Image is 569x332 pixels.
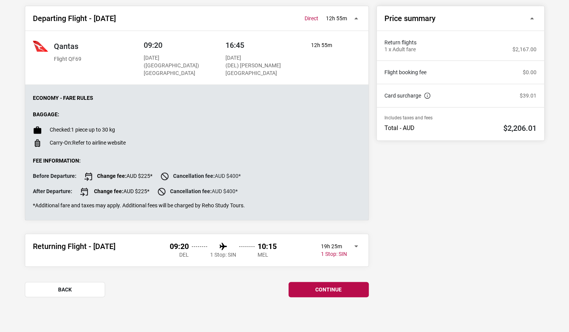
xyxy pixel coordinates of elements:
strong: Before Departure: [33,173,76,179]
span: 16:45 [225,41,244,50]
p: ([GEOGRAPHIC_DATA]) [GEOGRAPHIC_DATA] [144,62,214,77]
strong: Change fee: [94,188,123,194]
span: 1 Stop: SIN [210,251,236,259]
span: Direct [305,15,318,22]
p: Total - AUD [384,124,415,132]
p: 1 x Adult fare [384,46,416,53]
p: 12h 55m [311,42,348,49]
img: Qantas [33,39,48,54]
p: 10:15 [258,242,277,251]
p: $0.00 [523,69,537,76]
strong: Cancellation fee: [173,173,215,179]
span: 09:20 [144,41,162,50]
a: Card surcharge [384,92,430,99]
span: AUD $400* [160,172,241,181]
p: 12h 55m [326,15,347,22]
p: [DATE] [144,54,214,62]
a: Flight booking fee [384,68,426,76]
p: Includes taxes and fees [384,115,537,120]
strong: After Departure: [33,188,72,194]
p: Economy - Fare Rules [33,95,361,101]
p: 19h 25m [321,243,342,250]
button: back [25,282,105,297]
strong: Change fee: [97,173,126,179]
strong: Baggage: [33,111,59,117]
span: AUD $225* [84,172,152,181]
h2: Qantas [54,42,81,51]
p: 1 piece up to 30 kg [50,127,115,133]
span: DEL [170,251,189,259]
span: Return flights [384,39,537,46]
h2: Returning Flight - [DATE] [33,242,115,251]
h2: Departing Flight - [DATE] [33,14,116,23]
button: continue [289,282,369,297]
p: 09:20 [170,242,189,251]
strong: Fee Information: [33,158,81,164]
p: $2,167.00 [512,46,537,53]
span: MEL [258,251,277,259]
button: Departing Flight - [DATE] 12h 55m Direct [25,6,368,31]
button: Returning Flight - [DATE] 09:20 DEL 1 Stop: SIN 10:15 MEL 19h 25m 1 Stop: SIN [25,234,368,266]
span: AUD $400* [157,187,238,196]
span: Checked: [50,127,71,133]
span: 1 Stop: SIN [321,251,347,257]
h2: $2,206.01 [503,124,537,133]
button: Price summary [377,6,544,31]
span: AUD $225* [80,187,149,196]
p: [DATE] [225,54,296,62]
span: Carry-On: [50,140,72,146]
h2: Price summary [384,14,436,23]
p: $39.01 [520,93,537,99]
p: *Additional fare and taxes may apply. Additional fees will be charged by Reho Study Tours. [33,202,361,209]
p: (DEL) [PERSON_NAME][GEOGRAPHIC_DATA] [225,62,296,77]
p: Flight QF69 [54,55,81,63]
strong: Cancellation fee: [170,188,212,194]
p: Refer to airline website [50,140,126,146]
